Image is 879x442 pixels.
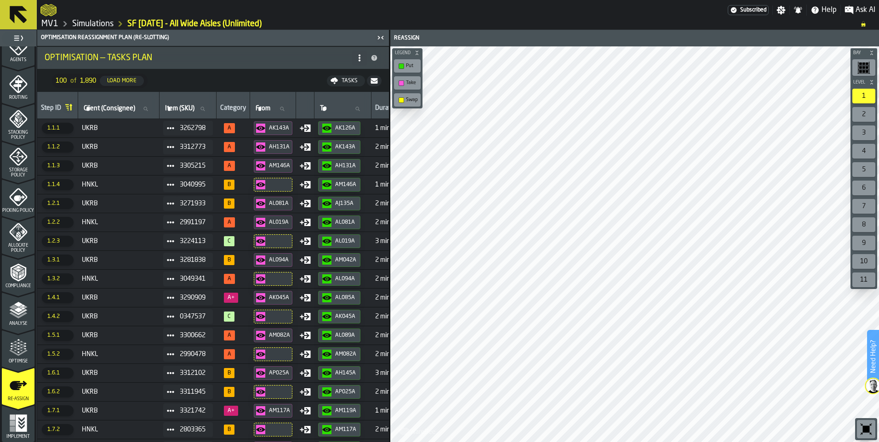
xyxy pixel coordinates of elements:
div: Move Type: Put in [300,160,311,171]
div: Move Type: Put in [300,424,311,435]
button: button-AH145A [318,366,360,380]
span: Allocate Policy [2,243,34,253]
div: Put [396,61,419,71]
div: button-toolbar-undefined [850,215,877,234]
span: 1.5.2 [42,349,74,360]
span: Stacking Policy [2,130,34,140]
span: Optimise [2,359,34,364]
span: 91% [224,180,234,190]
button: button- [254,272,292,286]
button: button-AK045A [318,310,360,323]
span: 2 min [375,294,413,301]
button: button-AK045A [254,291,292,305]
div: Swap [406,97,418,103]
div: AP025A [335,389,356,395]
a: logo-header [40,2,57,18]
div: AH131A [269,144,290,150]
span: 1.7.1 [42,405,74,416]
div: 5 [852,162,875,177]
div: Step ID [41,104,61,113]
li: menu Implement [2,405,34,442]
div: Move Type: Put in [300,217,311,228]
span: Storage Policy [2,168,34,178]
button: button-AM146A [318,178,360,192]
div: AM117A [335,426,356,433]
span: 3312102 [180,369,205,377]
div: Take [406,80,418,86]
span: 1.2.3 [42,236,74,247]
span: 1.7.2 [42,424,74,435]
nav: Breadcrumb [40,18,875,29]
div: button-toolbar-undefined [392,91,422,108]
div: AL081A [269,200,290,207]
div: AK126A [335,125,356,131]
li: menu Routing [2,66,34,103]
button: button-AL085A [318,291,360,305]
li: menu Optimise [2,330,34,367]
label: button-toggle-Settings [773,6,789,15]
span: 68% [224,217,235,227]
header: Optimisation Reassignment plan (Re-Slotting) [37,30,389,46]
span: UKRB [82,256,156,264]
span: 3040995 [180,181,205,188]
span: 1.1.1 [42,123,74,134]
span: 1 min [375,407,413,414]
span: 1 min [375,181,413,188]
div: button-toolbar-undefined [850,197,877,215]
button: button-AM082A [254,329,292,342]
div: AH145A [335,370,356,376]
button: button-AL081A [318,215,360,229]
div: AL081A [335,219,356,226]
span: 90% [224,198,234,209]
span: label [165,105,194,112]
div: 3 [852,125,875,140]
span: UKRB [82,332,156,339]
span: 1.2.1 [42,198,74,209]
input: label [82,103,155,115]
span: label [320,105,327,112]
li: menu Re-assign [2,368,34,404]
li: menu Stacking Policy [2,104,34,141]
span: 3290909 [180,294,205,301]
span: Subscribed [740,7,766,13]
div: Move Type: Put in [300,198,311,209]
header: Reassign [390,30,879,46]
span: 84% [224,425,234,435]
div: Move Type: Put in [300,123,311,134]
div: AK045A [269,295,290,301]
div: 11 [852,272,875,287]
label: button-toggle-Toggle Full Menu [2,32,34,45]
span: 2.5% [224,406,238,416]
div: 4 [852,144,875,159]
div: Move Type: Put in [300,405,311,416]
div: Duration [375,104,400,113]
button: button- [254,178,292,192]
span: 1.4.1 [42,292,74,303]
li: menu Agents [2,28,34,65]
button: button-AM042A [318,253,360,267]
span: 2 min [375,351,413,358]
span: 1.2.2 [42,217,74,228]
span: 100 [56,77,67,85]
span: Implement [2,434,34,439]
span: 2803365 [180,426,205,433]
span: 3262798 [180,125,205,132]
span: 2 min [375,332,413,339]
span: 77% [224,123,235,133]
span: HNKL [82,181,156,188]
span: 2 min [375,143,413,151]
button: button-Load More [100,76,144,86]
div: 10 [852,254,875,269]
span: 1.6.1 [42,368,74,379]
label: button-toggle-Ask AI [841,5,879,16]
div: 1 [852,89,875,103]
div: Move Type: Put in [300,179,311,190]
span: 1.1.3 [42,160,74,171]
span: HNKL [82,351,156,358]
span: 3305215 [180,162,205,170]
button: button- [254,234,292,248]
span: 93% [224,387,234,397]
div: Load More [103,78,140,84]
li: menu Compliance [2,255,34,291]
a: link-to-/wh/i/3ccf57d1-1e0c-4a81-a3bb-c2011c5f0d50/simulations/c2c5498d-9b6a-4812-bae3-d5910b1406b4 [127,19,262,29]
